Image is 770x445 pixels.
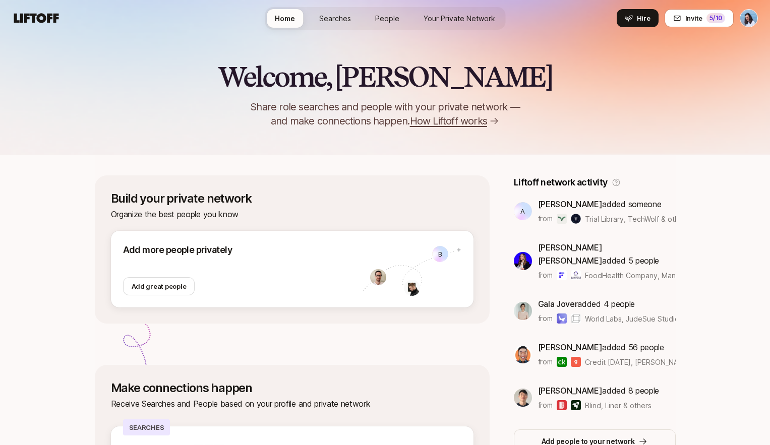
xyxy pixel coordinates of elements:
span: How Liftoff works [410,114,487,128]
a: Searches [311,9,359,28]
p: from [538,213,553,225]
a: Your Private Network [416,9,503,28]
img: FoodHealth Company [557,270,567,280]
p: from [538,269,553,281]
button: Hire [617,9,659,27]
img: Dan Tase [740,10,757,27]
img: Blind [557,400,567,410]
p: from [538,399,553,411]
img: JudeSue Studio [571,313,581,324]
span: People [375,13,399,24]
span: [PERSON_NAME] [538,342,603,352]
a: People [367,9,407,28]
span: [PERSON_NAME] [538,386,603,396]
span: Searches [319,13,351,24]
img: 1602071415308 [370,269,386,285]
img: World Labs [557,313,567,324]
p: Searches [123,419,170,435]
span: [PERSON_NAME] [538,199,603,209]
span: World Labs, JudeSue Studio & others [585,314,709,323]
p: Liftoff network activity [514,175,608,189]
img: 891135f0_4162_4ff7_9523_6dcedf045379.jpg [514,252,532,270]
h2: Welcome, [PERSON_NAME] [218,61,552,92]
button: Dan Tase [740,9,758,27]
p: added 4 people [538,297,676,310]
img: Credit Karma [557,357,567,367]
p: added someone [538,198,676,211]
button: Add great people [123,277,195,295]
p: B [438,251,442,258]
span: Credit [DATE], [PERSON_NAME] & others [585,357,676,367]
p: Organize the best people you know [111,208,473,221]
span: Your Private Network [424,13,495,24]
div: 5 /10 [706,13,725,23]
span: Hire [637,13,650,23]
a: Home [267,9,303,28]
p: added 8 people [538,384,659,397]
p: Share role searches and people with your private network — and make connections happen. [234,100,537,128]
p: Build your private network [111,192,473,206]
p: Make connections happen [111,381,473,395]
span: Invite [685,13,702,23]
img: Liner [571,400,581,410]
span: [PERSON_NAME] [PERSON_NAME] [538,242,603,266]
p: Add more people privately [123,243,363,257]
span: Blind, Liner & others [585,400,651,411]
span: Home [275,13,295,24]
img: 1667251800176 [404,280,420,296]
img: 5af22477_5a8c_4b94_86e3_0ba7cf89b972.jpg [514,345,532,363]
span: FoodHealth Company, Manifold & others [585,271,721,280]
p: added 5 people [538,241,676,267]
button: Invite5/10 [665,9,734,27]
span: Trial Library, TechWolf & others [585,214,676,224]
img: Gusto [571,357,581,367]
p: Receive Searches and People based on your profile and private network [111,397,473,410]
p: from [538,356,553,368]
p: added 56 people [538,341,676,354]
img: ACg8ocKhcGRvChYzWN2dihFRyxedT7mU-5ndcsMXykEoNcm4V62MVdan=s160-c [514,302,532,320]
img: TechWolf [571,214,581,224]
a: How Liftoff works [410,114,499,128]
img: Manifold [571,270,581,280]
p: A [520,208,525,215]
p: from [538,312,553,325]
span: Gala Jover [538,299,578,309]
img: Trial Library [557,214,567,224]
img: 47784c54_a4ff_477e_ab36_139cb03b2732.jpg [514,389,532,407]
